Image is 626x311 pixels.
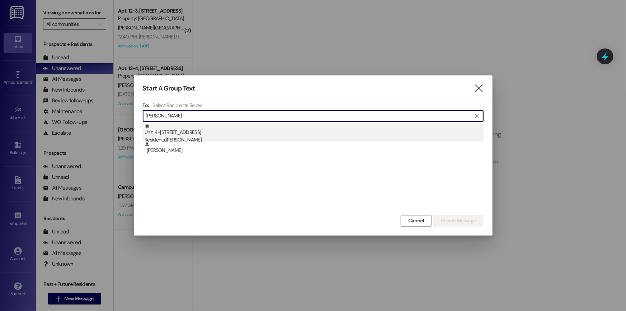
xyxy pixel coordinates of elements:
h4: Select Recipients Below [152,102,202,108]
span: Create Message [441,217,476,224]
input: Search for any contact or apartment [146,111,472,121]
span: Cancel [408,217,424,224]
div: Residents: [PERSON_NAME] [145,136,484,144]
i:  [475,113,479,119]
button: Create Message [433,215,483,227]
i:  [474,85,484,92]
button: Cancel [401,215,432,227]
h3: To: [143,102,149,108]
h3: Start A Group Text [143,84,195,93]
div: Unit: 4~[STREET_ADDRESS]Residents:[PERSON_NAME] [143,124,484,141]
button: Clear text [472,111,483,121]
div: : [PERSON_NAME] [145,141,484,154]
div: Unit: 4~[STREET_ADDRESS] [145,124,484,144]
div: : [PERSON_NAME] [143,141,484,159]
